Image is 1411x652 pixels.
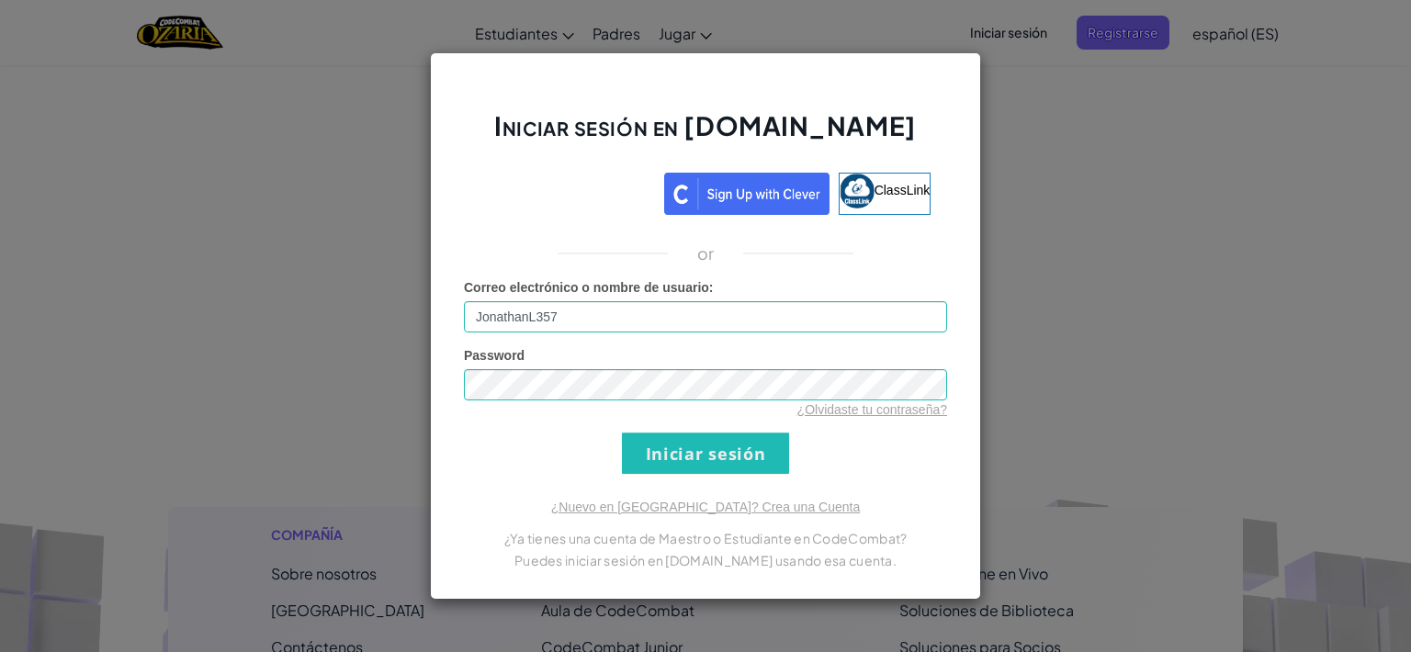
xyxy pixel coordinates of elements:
img: classlink-logo-small.png [840,174,875,208]
p: Puedes iniciar sesión en [DOMAIN_NAME] usando esa cuenta. [464,549,947,571]
span: Password [464,348,525,363]
span: ClassLink [875,183,931,197]
input: Iniciar sesión [622,433,789,474]
label: : [464,278,714,297]
iframe: Botón de Acceder con Google [471,171,664,211]
h2: Iniciar sesión en [DOMAIN_NAME] [464,108,947,162]
p: ¿Ya tienes una cuenta de Maestro o Estudiante en CodeCombat? [464,527,947,549]
p: or [697,242,715,264]
img: clever_sso_button@2x.png [664,173,830,215]
span: Correo electrónico o nombre de usuario [464,280,709,295]
a: ¿Nuevo en [GEOGRAPHIC_DATA]? Crea una Cuenta [551,500,860,514]
a: ¿Olvidaste tu contraseña? [797,402,947,417]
